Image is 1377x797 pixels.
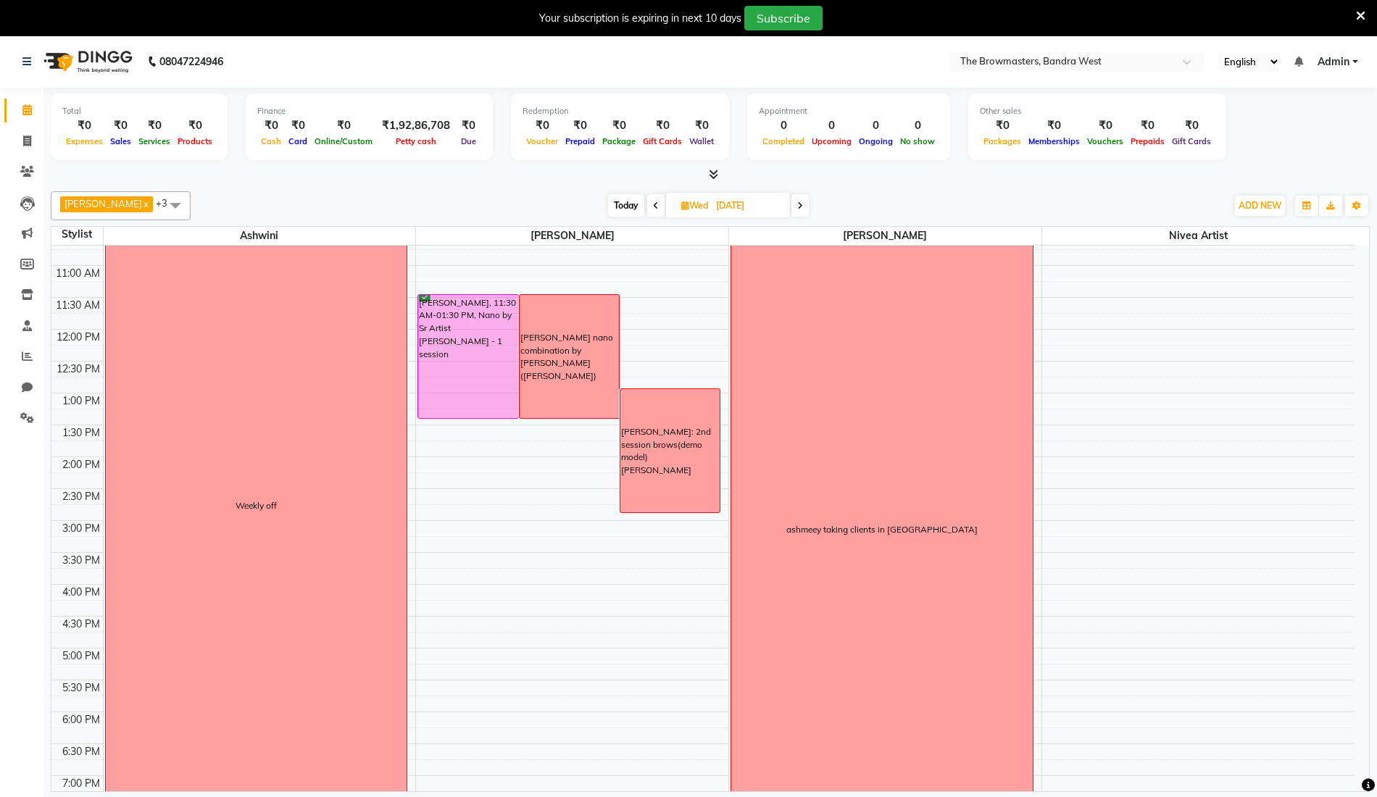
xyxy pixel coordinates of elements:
span: Card [285,136,311,146]
span: Wed [678,200,712,211]
div: Other sales [980,105,1215,117]
div: 2:30 PM [59,489,103,504]
div: 7:00 PM [59,776,103,791]
span: [PERSON_NAME] [729,227,1041,245]
span: Package [599,136,639,146]
div: 1:00 PM [59,393,103,409]
div: ₹0 [107,117,135,134]
div: Total [62,105,216,117]
span: Vouchers [1083,136,1127,146]
span: Nivea Artist [1042,227,1355,245]
div: 2:00 PM [59,457,103,472]
div: ₹0 [686,117,717,134]
span: Sales [107,136,135,146]
span: Voucher [523,136,562,146]
span: Ashwini [104,227,416,245]
span: Admin [1318,54,1349,70]
div: 0 [808,117,855,134]
div: ₹0 [1127,117,1168,134]
input: 2025-09-03 [712,195,784,217]
span: Online/Custom [311,136,376,146]
span: Expenses [62,136,107,146]
div: 5:00 PM [59,648,103,664]
b: 08047224946 [159,41,223,82]
div: ₹0 [1168,117,1215,134]
div: 4:30 PM [59,617,103,632]
div: ₹0 [135,117,174,134]
div: ₹0 [257,117,285,134]
div: ashmeey taking clients in [GEOGRAPHIC_DATA] [786,523,978,536]
span: +3 [156,197,178,209]
div: ₹0 [1083,117,1127,134]
span: Cash [257,136,285,146]
span: Packages [980,136,1025,146]
button: ADD NEW [1235,196,1285,216]
div: ₹0 [456,117,481,134]
div: 4:00 PM [59,585,103,600]
span: Services [135,136,174,146]
div: Your subscription is expiring in next 10 days [539,11,741,26]
button: Subscribe [744,6,823,30]
span: [PERSON_NAME] [65,198,142,209]
span: Gift Cards [639,136,686,146]
div: ₹0 [311,117,376,134]
div: ₹0 [639,117,686,134]
span: Gift Cards [1168,136,1215,146]
div: ₹0 [599,117,639,134]
span: Today [608,194,644,217]
div: ₹0 [174,117,216,134]
div: 5:30 PM [59,680,103,696]
span: ADD NEW [1239,200,1281,211]
div: [PERSON_NAME] nano combination by [PERSON_NAME] ([PERSON_NAME]) [520,331,618,383]
div: [PERSON_NAME]: 2nd session brows(demo model) [PERSON_NAME] [621,425,719,477]
div: ₹0 [562,117,599,134]
div: 3:00 PM [59,521,103,536]
span: [PERSON_NAME] [416,227,728,245]
div: Stylist [51,227,103,242]
div: 1:30 PM [59,425,103,441]
div: ₹0 [980,117,1025,134]
div: ₹0 [285,117,311,134]
div: ₹0 [1025,117,1083,134]
span: Memberships [1025,136,1083,146]
span: Wallet [686,136,717,146]
span: Upcoming [808,136,855,146]
div: ₹1,92,86,708 [376,117,456,134]
a: x [142,198,149,209]
div: 0 [855,117,896,134]
div: 0 [896,117,939,134]
span: Products [174,136,216,146]
div: 0 [759,117,808,134]
div: Weekly off [236,499,277,512]
span: Completed [759,136,808,146]
div: 12:30 PM [54,362,103,377]
div: Appointment [759,105,939,117]
div: ₹0 [523,117,562,134]
span: Due [457,136,480,146]
div: 12:00 PM [54,330,103,345]
div: Redemption [523,105,717,117]
span: Petty cash [392,136,440,146]
span: Prepaids [1127,136,1168,146]
div: Finance [257,105,481,117]
div: ₹0 [62,117,107,134]
span: Prepaid [562,136,599,146]
div: 6:00 PM [59,712,103,727]
div: 11:30 AM [53,298,103,313]
div: 3:30 PM [59,553,103,568]
div: 11:00 AM [53,266,103,281]
div: 6:30 PM [59,744,103,759]
span: No show [896,136,939,146]
div: [PERSON_NAME], 11:30 AM-01:30 PM, Nano by Sr Artist [PERSON_NAME] - 1 session [418,295,517,418]
span: Ongoing [855,136,896,146]
img: logo [37,41,136,82]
